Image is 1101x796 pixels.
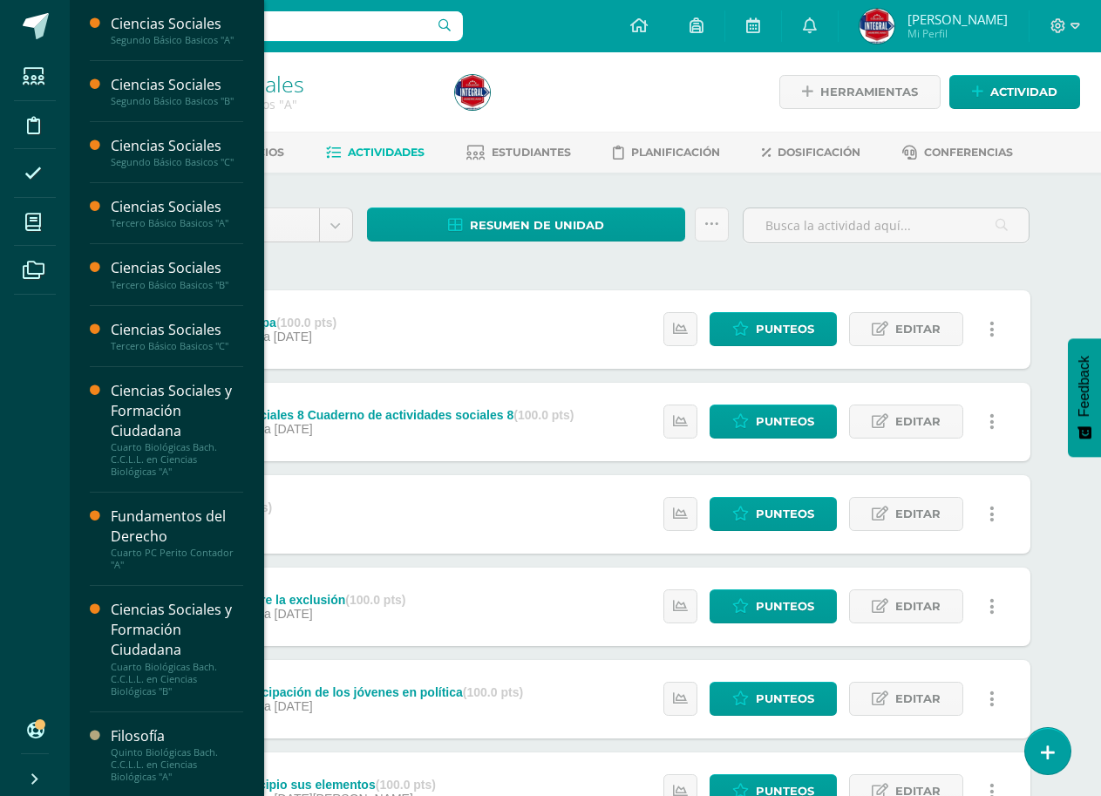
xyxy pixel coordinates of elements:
[710,312,837,346] a: Punteos
[111,340,243,352] div: Tercero Básico Basicos "C"
[631,146,720,159] span: Planificación
[161,593,405,607] div: Mapa mental sobre la exclusión
[275,422,313,436] span: [DATE]
[111,279,243,291] div: Tercero Básico Basicos "B"
[276,316,336,330] strong: (100.0 pts)
[949,75,1080,109] a: Actividad
[345,593,405,607] strong: (100.0 pts)
[778,146,860,159] span: Dosificación
[161,778,436,792] div: SQA de los municipio sus elementos
[756,683,814,715] span: Punteos
[111,381,243,478] a: Ciencias Sociales y Formación CiudadanaCuarto Biológicas Bach. C.C.L.L. en Ciencias Biológicas "A"
[756,590,814,623] span: Punteos
[111,156,243,168] div: Segundo Básico Basicos "C"
[111,726,243,746] div: Filosofía
[111,258,243,278] div: Ciencias Sociales
[111,95,243,107] div: Segundo Básico Basicos "B"
[111,381,243,441] div: Ciencias Sociales y Formación Ciudadana
[820,76,918,108] span: Herramientas
[348,146,425,159] span: Actividades
[895,683,941,715] span: Editar
[136,71,434,96] h1: Ciencias Sociales
[744,208,1029,242] input: Busca la actividad aquí...
[613,139,720,167] a: Planificación
[111,746,243,783] div: Quinto Biológicas Bach. C.C.L.L. en Ciencias Biológicas "A"
[902,139,1013,167] a: Conferencias
[1068,338,1101,457] button: Feedback - Mostrar encuesta
[111,75,243,107] a: Ciencias SocialesSegundo Básico Basicos "B"
[111,726,243,783] a: FilosofíaQuinto Biológicas Bach. C.C.L.L. en Ciencias Biológicas "A"
[111,136,243,156] div: Ciencias Sociales
[111,75,243,95] div: Ciencias Sociales
[762,139,860,167] a: Dosificación
[710,405,837,439] a: Punteos
[756,498,814,530] span: Punteos
[111,507,243,547] div: Fundamentos del Derecho
[492,146,571,159] span: Estudiantes
[111,600,243,660] div: Ciencias Sociales y Formación Ciudadana
[275,699,313,713] span: [DATE]
[367,208,686,242] a: Resumen de unidad
[111,136,243,168] a: Ciencias SocialesSegundo Básico Basicos "C"
[895,590,941,623] span: Editar
[895,405,941,438] span: Editar
[466,139,571,167] a: Estudiantes
[111,320,243,340] div: Ciencias Sociales
[513,408,574,422] strong: (100.0 pts)
[111,197,243,217] div: Ciencias Sociales
[111,197,243,229] a: Ciencias SocialesTercero Básico Basicos "A"
[376,778,436,792] strong: (100.0 pts)
[756,405,814,438] span: Punteos
[756,313,814,345] span: Punteos
[274,330,312,344] span: [DATE]
[111,320,243,352] a: Ciencias SocialesTercero Básico Basicos "C"
[470,209,604,242] span: Resumen de unidad
[275,607,313,621] span: [DATE]
[111,217,243,229] div: Tercero Básico Basicos "A"
[136,96,434,112] div: Segundo Básico Basicos 'A'
[710,589,837,623] a: Punteos
[161,408,574,422] div: Libro de texto sociales 8 Cuaderno de actividades sociales 8
[111,507,243,571] a: Fundamentos del DerechoCuarto PC Perito Contador "A"
[710,497,837,531] a: Punteos
[111,34,243,46] div: Segundo Básico Basicos "A"
[111,600,243,697] a: Ciencias Sociales y Formación CiudadanaCuarto Biológicas Bach. C.C.L.L. en Ciencias Biológicas "B"
[907,10,1008,28] span: [PERSON_NAME]
[111,14,243,34] div: Ciencias Sociales
[326,139,425,167] a: Actividades
[111,661,243,697] div: Cuarto Biológicas Bach. C.C.L.L. en Ciencias Biológicas "B"
[111,547,243,571] div: Cuarto PC Perito Contador "A"
[860,9,894,44] img: 9479b67508c872087c746233754dda3e.png
[907,26,1008,41] span: Mi Perfil
[895,498,941,530] span: Editar
[455,75,490,110] img: 9479b67508c872087c746233754dda3e.png
[895,313,941,345] span: Editar
[924,146,1013,159] span: Conferencias
[710,682,837,716] a: Punteos
[1077,356,1092,417] span: Feedback
[111,258,243,290] a: Ciencias SocialesTercero Básico Basicos "B"
[81,11,463,41] input: Busca un usuario...
[990,76,1057,108] span: Actividad
[111,441,243,478] div: Cuarto Biológicas Bach. C.C.L.L. en Ciencias Biológicas "A"
[463,685,523,699] strong: (100.0 pts)
[161,685,523,699] div: PNI sobre la participación de los jóvenes en política
[111,14,243,46] a: Ciencias SocialesSegundo Básico Basicos "A"
[779,75,941,109] a: Herramientas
